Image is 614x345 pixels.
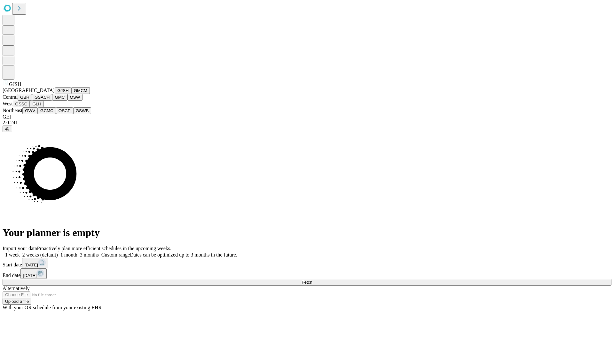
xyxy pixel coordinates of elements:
[32,94,52,101] button: GSACH
[3,279,611,286] button: Fetch
[22,258,48,268] button: [DATE]
[3,126,12,132] button: @
[18,94,32,101] button: GBH
[71,87,90,94] button: GMCM
[3,101,13,106] span: West
[23,273,36,278] span: [DATE]
[22,107,38,114] button: GWV
[302,280,312,285] span: Fetch
[73,107,91,114] button: GSWB
[25,263,38,267] span: [DATE]
[101,252,130,257] span: Custom range
[3,94,18,100] span: Central
[3,227,611,239] h1: Your planner is empty
[3,88,55,93] span: [GEOGRAPHIC_DATA]
[20,268,47,279] button: [DATE]
[22,252,58,257] span: 2 weeks (default)
[3,114,611,120] div: GEI
[80,252,99,257] span: 3 months
[3,258,611,268] div: Start date
[9,81,21,87] span: GJSH
[3,268,611,279] div: End date
[56,107,73,114] button: OSCP
[3,246,37,251] span: Import your data
[30,101,43,107] button: GLH
[52,94,67,101] button: GMC
[5,126,10,131] span: @
[5,252,20,257] span: 1 week
[3,298,31,305] button: Upload a file
[38,107,56,114] button: GCMC
[3,286,29,291] span: Alternatively
[67,94,83,101] button: OSW
[37,246,171,251] span: Proactively plan more efficient schedules in the upcoming weeks.
[13,101,30,107] button: OSSC
[3,305,102,310] span: With your OR schedule from your existing EHR
[55,87,71,94] button: GJSH
[3,120,611,126] div: 2.0.241
[60,252,77,257] span: 1 month
[3,108,22,113] span: Northeast
[130,252,237,257] span: Dates can be optimized up to 3 months in the future.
